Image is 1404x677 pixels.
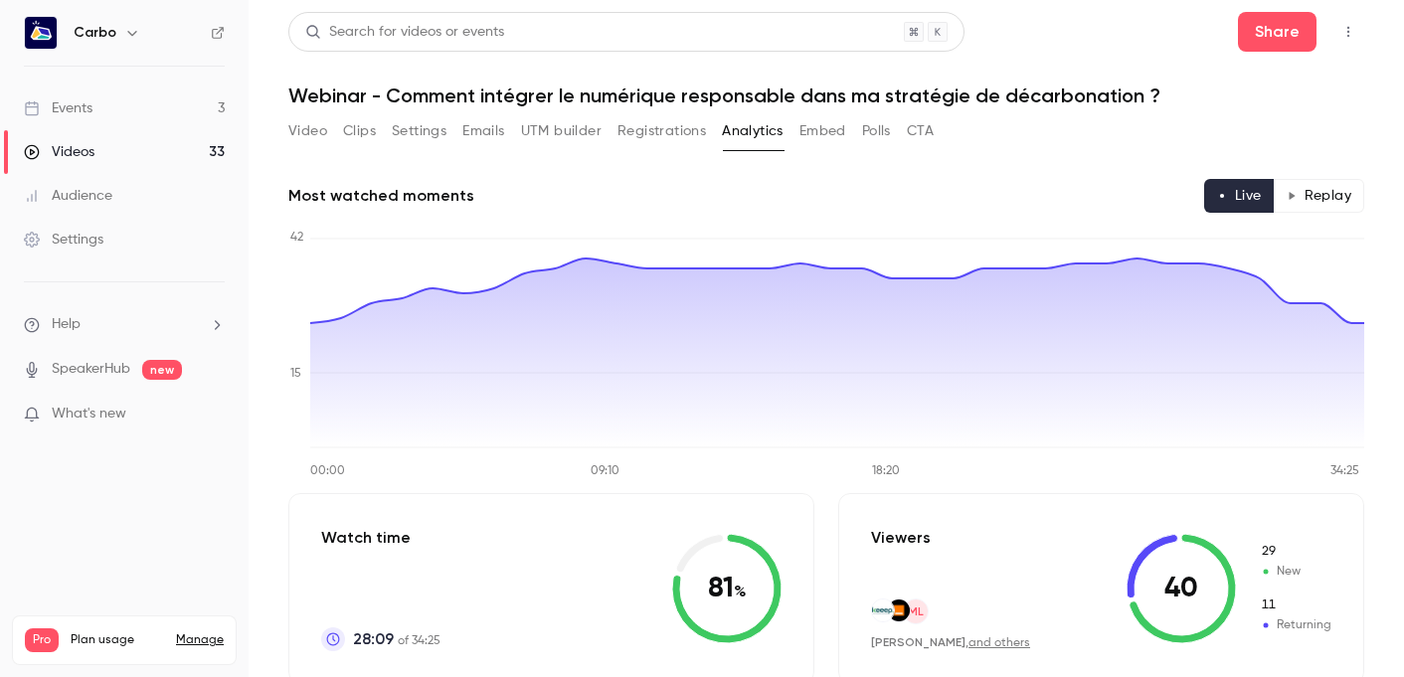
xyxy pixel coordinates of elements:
span: What's new [52,404,126,424]
img: Carbo [25,17,57,49]
span: ML [908,602,924,620]
div: Videos [24,142,94,162]
tspan: 00:00 [310,465,345,477]
p: Viewers [871,526,931,550]
tspan: 09:10 [591,465,619,477]
button: Top Bar Actions [1332,16,1364,48]
button: Analytics [722,115,784,147]
a: Manage [176,632,224,648]
button: Registrations [617,115,706,147]
button: Share [1238,12,1316,52]
div: Settings [24,230,103,250]
button: Live [1204,179,1275,213]
img: orange.com [888,599,910,621]
tspan: 18:20 [872,465,900,477]
h1: Webinar - Comment intégrer le numérique responsable dans ma stratégie de décarbonation ? [288,84,1364,107]
span: Returning [1260,616,1331,634]
span: Plan usage [71,632,164,648]
span: Pro [25,628,59,652]
li: help-dropdown-opener [24,314,225,335]
tspan: 15 [290,368,301,380]
span: Help [52,314,81,335]
div: , [871,634,1030,651]
tspan: 42 [290,232,303,244]
a: SpeakerHub [52,359,130,380]
div: Search for videos or events [305,22,504,43]
span: New [1260,563,1331,581]
button: Clips [343,115,376,147]
button: Embed [799,115,846,147]
p: of 34:25 [353,627,440,651]
button: Emails [462,115,504,147]
button: CTA [907,115,934,147]
h6: Carbo [74,23,116,43]
div: Audience [24,186,112,206]
span: Returning [1260,596,1331,614]
div: Events [24,98,92,118]
button: UTM builder [521,115,602,147]
button: Video [288,115,327,147]
span: new [142,360,182,380]
tspan: 34:25 [1330,465,1359,477]
iframe: Noticeable Trigger [201,406,225,423]
span: 28:09 [353,627,394,651]
span: [PERSON_NAME] [871,635,965,649]
h2: Most watched moments [288,184,474,208]
button: Replay [1274,179,1364,213]
span: New [1260,543,1331,561]
img: keeep.eu [872,599,894,621]
button: Polls [862,115,891,147]
p: Watch time [321,526,440,550]
button: Settings [392,115,446,147]
a: and others [968,637,1030,649]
